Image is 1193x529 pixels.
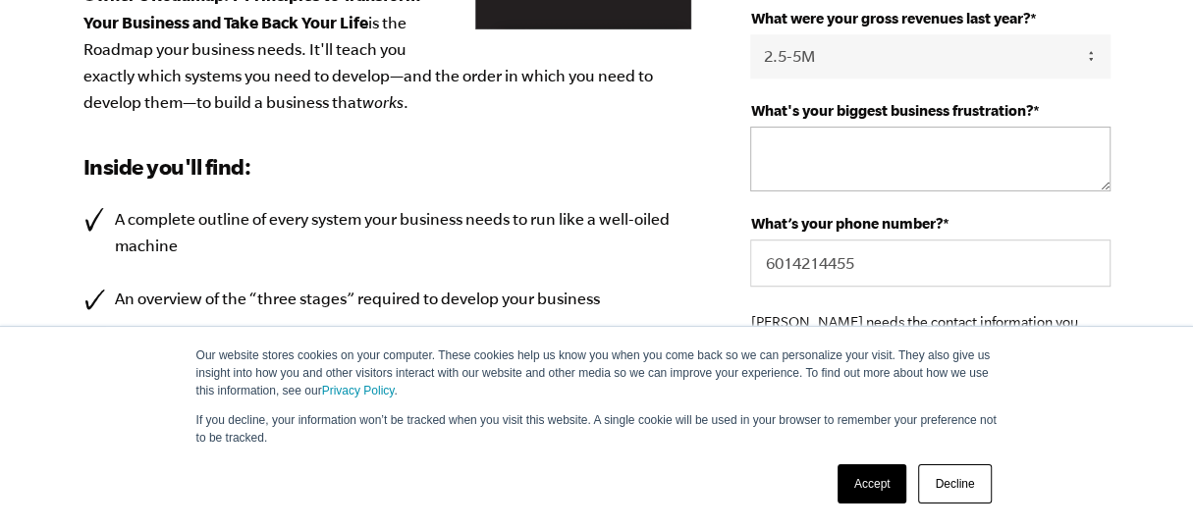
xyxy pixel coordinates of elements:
span: What’s your phone number? [750,215,942,232]
em: works [362,93,404,111]
a: Decline [918,464,991,503]
h3: Inside you'll find: [83,151,692,183]
p: [PERSON_NAME] needs the contact information you provide to us to contact you about our products a... [750,310,1110,428]
a: Privacy Policy [322,384,395,397]
a: Accept [838,464,907,503]
p: If you decline, your information won’t be tracked when you visit this website. A single cookie wi... [196,411,998,447]
span: What were your gross revenues last year? [750,10,1029,26]
li: An overview of the “three stages” required to develop your business [83,286,692,312]
p: Our website stores cookies on your computer. These cookies help us know you when you come back so... [196,346,998,399]
li: A complete outline of every system your business needs to run like a well-oiled machine [83,206,692,259]
span: What's your biggest business frustration? [750,102,1032,119]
